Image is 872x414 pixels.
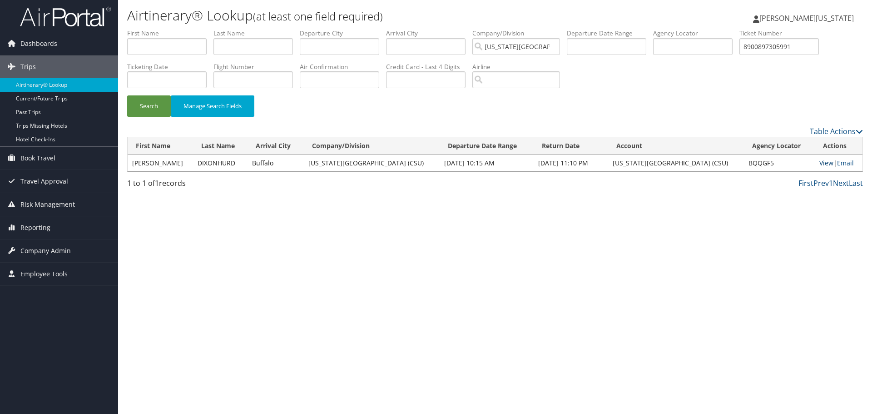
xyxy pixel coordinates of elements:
th: Arrival City: activate to sort column ascending [248,137,303,155]
th: Company/Division [304,137,440,155]
div: 1 to 1 of records [127,178,301,193]
label: Credit Card - Last 4 Digits [386,62,472,71]
a: Table Actions [810,126,863,136]
span: 1 [155,178,159,188]
span: Travel Approval [20,170,68,193]
label: Flight Number [213,62,300,71]
a: Last [849,178,863,188]
label: Agency Locator [653,29,739,38]
th: Account: activate to sort column ascending [608,137,744,155]
td: Buffalo [248,155,303,171]
label: Arrival City [386,29,472,38]
label: Ticket Number [739,29,826,38]
th: Last Name: activate to sort column ascending [193,137,248,155]
span: Employee Tools [20,263,68,285]
a: First [798,178,813,188]
span: Trips [20,55,36,78]
label: Air Confirmation [300,62,386,71]
span: Book Travel [20,147,55,170]
label: Airline [472,62,567,71]
td: [US_STATE][GEOGRAPHIC_DATA] (CSU) [304,155,440,171]
th: Departure Date Range: activate to sort column ascending [440,137,533,155]
td: [US_STATE][GEOGRAPHIC_DATA] (CSU) [608,155,744,171]
label: Company/Division [472,29,567,38]
span: Dashboards [20,32,57,55]
button: Search [127,95,171,117]
span: Company Admin [20,239,71,262]
label: Ticketing Date [127,62,213,71]
td: [DATE] 10:15 AM [440,155,533,171]
td: BQQGF5 [744,155,815,171]
img: airportal-logo.png [20,6,111,27]
a: 1 [829,178,833,188]
a: View [819,159,833,167]
td: DIXONHURD [193,155,248,171]
span: Reporting [20,216,50,239]
button: Manage Search Fields [171,95,254,117]
small: (at least one field required) [253,9,383,24]
a: [PERSON_NAME][US_STATE] [753,5,863,32]
span: Risk Management [20,193,75,216]
span: [PERSON_NAME][US_STATE] [759,13,854,23]
label: Last Name [213,29,300,38]
th: Actions [815,137,862,155]
td: [PERSON_NAME] [128,155,193,171]
label: Departure Date Range [567,29,653,38]
label: First Name [127,29,213,38]
a: Prev [813,178,829,188]
a: Next [833,178,849,188]
h1: Airtinerary® Lookup [127,6,618,25]
th: Return Date: activate to sort column ascending [534,137,608,155]
a: Email [837,159,854,167]
td: | [815,155,862,171]
td: [DATE] 11:10 PM [534,155,608,171]
th: First Name: activate to sort column ascending [128,137,193,155]
th: Agency Locator: activate to sort column ascending [744,137,815,155]
label: Departure City [300,29,386,38]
